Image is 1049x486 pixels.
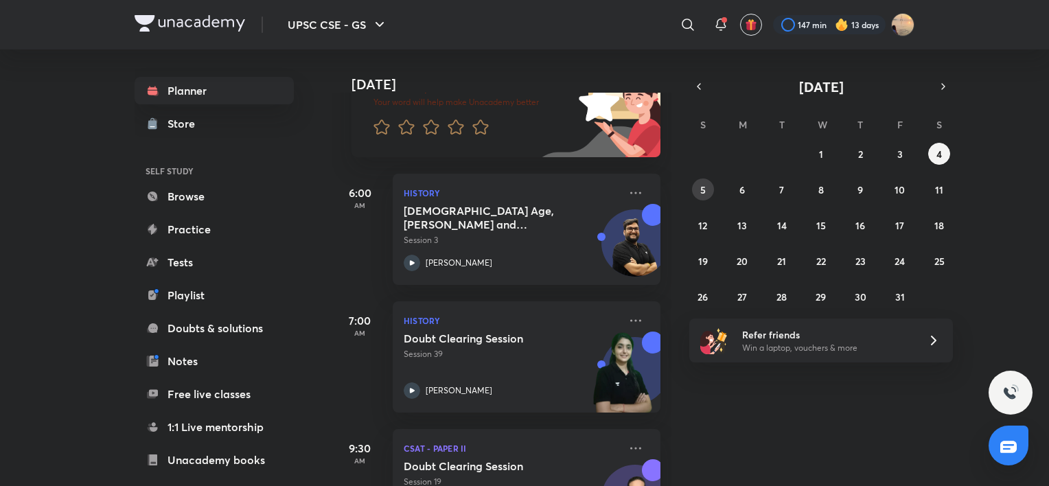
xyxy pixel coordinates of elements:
[351,76,674,93] h4: [DATE]
[279,11,396,38] button: UPSC CSE - GS
[731,250,753,272] button: October 20, 2025
[404,459,575,473] h5: Doubt Clearing Session
[692,286,714,308] button: October 26, 2025
[332,456,387,465] p: AM
[816,290,826,303] abbr: October 29, 2025
[585,332,660,426] img: unacademy
[816,255,826,268] abbr: October 22, 2025
[849,250,871,272] button: October 23, 2025
[692,178,714,200] button: October 5, 2025
[692,214,714,236] button: October 12, 2025
[700,327,728,354] img: referral
[135,446,294,474] a: Unacademy books
[135,183,294,210] a: Browse
[135,110,294,137] a: Store
[816,219,826,232] abbr: October 15, 2025
[936,148,942,161] abbr: October 4, 2025
[936,118,942,131] abbr: Saturday
[135,281,294,309] a: Playlist
[810,143,832,165] button: October 1, 2025
[810,286,832,308] button: October 29, 2025
[771,286,793,308] button: October 28, 2025
[897,118,903,131] abbr: Friday
[692,250,714,272] button: October 19, 2025
[771,214,793,236] button: October 14, 2025
[332,312,387,329] h5: 7:00
[135,159,294,183] h6: SELF STUDY
[404,312,619,329] p: History
[698,219,707,232] abbr: October 12, 2025
[135,216,294,243] a: Practice
[731,286,753,308] button: October 27, 2025
[404,332,575,345] h5: Doubt Clearing Session
[135,380,294,408] a: Free live classes
[731,178,753,200] button: October 6, 2025
[739,183,745,196] abbr: October 6, 2025
[602,217,668,283] img: Avatar
[737,219,747,232] abbr: October 13, 2025
[928,214,950,236] button: October 18, 2025
[849,214,871,236] button: October 16, 2025
[771,178,793,200] button: October 7, 2025
[810,214,832,236] button: October 15, 2025
[135,15,245,32] img: Company Logo
[849,178,871,200] button: October 9, 2025
[889,143,911,165] button: October 3, 2025
[698,290,708,303] abbr: October 26, 2025
[779,118,785,131] abbr: Tuesday
[168,115,203,132] div: Store
[739,118,747,131] abbr: Monday
[708,77,934,96] button: [DATE]
[895,183,905,196] abbr: October 10, 2025
[737,255,748,268] abbr: October 20, 2025
[849,286,871,308] button: October 30, 2025
[332,185,387,201] h5: 6:00
[889,286,911,308] button: October 31, 2025
[935,183,943,196] abbr: October 11, 2025
[889,214,911,236] button: October 17, 2025
[404,185,619,201] p: History
[895,255,905,268] abbr: October 24, 2025
[698,255,708,268] abbr: October 19, 2025
[810,178,832,200] button: October 8, 2025
[818,118,827,131] abbr: Wednesday
[135,15,245,35] a: Company Logo
[889,250,911,272] button: October 24, 2025
[731,214,753,236] button: October 13, 2025
[532,47,660,157] img: feedback_image
[135,347,294,375] a: Notes
[404,234,619,246] p: Session 3
[737,290,747,303] abbr: October 27, 2025
[857,183,863,196] abbr: October 9, 2025
[799,78,844,96] span: [DATE]
[135,314,294,342] a: Doubts & solutions
[928,143,950,165] button: October 4, 2025
[857,118,863,131] abbr: Thursday
[404,440,619,456] p: CSAT - Paper II
[771,250,793,272] button: October 21, 2025
[855,255,866,268] abbr: October 23, 2025
[891,13,914,36] img: Snatashree Punyatoya
[849,143,871,165] button: October 2, 2025
[818,183,824,196] abbr: October 8, 2025
[332,201,387,209] p: AM
[934,255,945,268] abbr: October 25, 2025
[135,413,294,441] a: 1:1 Live mentorship
[855,290,866,303] abbr: October 30, 2025
[779,183,784,196] abbr: October 7, 2025
[934,219,944,232] abbr: October 18, 2025
[895,219,904,232] abbr: October 17, 2025
[742,327,911,342] h6: Refer friends
[835,18,849,32] img: streak
[776,290,787,303] abbr: October 28, 2025
[777,255,786,268] abbr: October 21, 2025
[819,148,823,161] abbr: October 1, 2025
[928,250,950,272] button: October 25, 2025
[740,14,762,36] button: avatar
[426,257,492,269] p: [PERSON_NAME]
[404,204,575,231] h5: Vedic Age, Mahajanapadas and Magadha
[332,440,387,456] h5: 9:30
[135,248,294,276] a: Tests
[855,219,865,232] abbr: October 16, 2025
[895,290,905,303] abbr: October 31, 2025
